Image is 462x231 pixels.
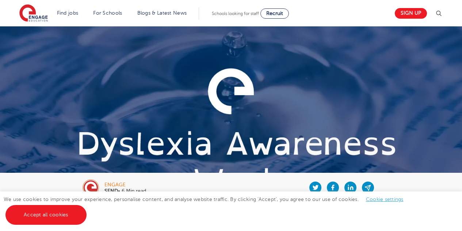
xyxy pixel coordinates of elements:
[266,11,283,16] span: Recruit
[104,182,146,187] div: engage
[93,10,122,16] a: For Schools
[57,10,79,16] a: Find jobs
[104,189,146,194] p: • 6 Min read
[366,197,404,202] a: Cookie settings
[260,8,289,19] a: Recruit
[212,11,259,16] span: Schools looking for staff
[104,188,118,194] b: SEND
[4,197,411,217] span: We use cookies to improve your experience, personalise content, and analyse website traffic. By c...
[395,8,427,19] a: Sign up
[5,205,87,225] a: Accept all cookies
[19,4,48,23] img: Engage Education
[137,10,187,16] a: Blogs & Latest News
